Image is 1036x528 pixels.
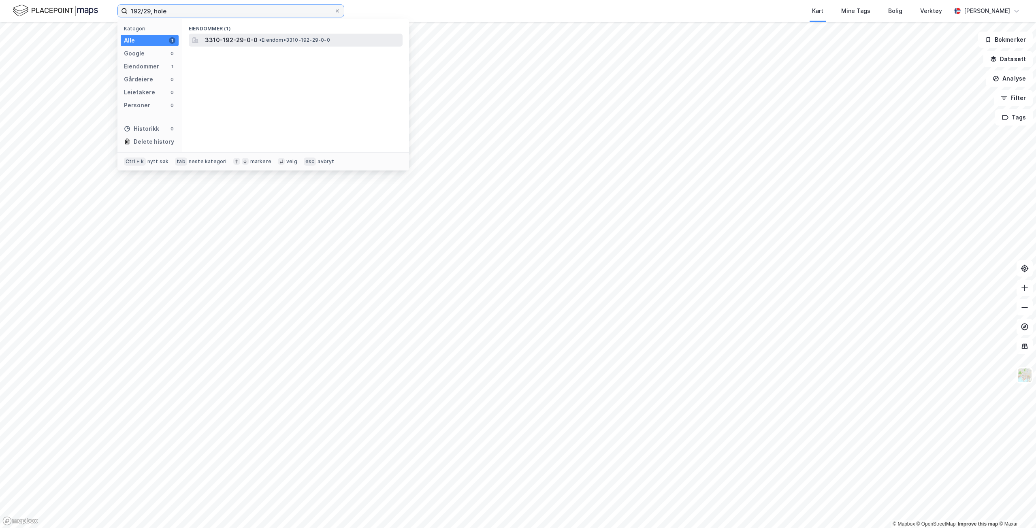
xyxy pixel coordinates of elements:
input: Søk på adresse, matrikkel, gårdeiere, leietakere eller personer [128,5,334,17]
div: 0 [169,102,175,109]
iframe: Chat Widget [995,489,1036,528]
div: esc [304,158,316,166]
div: Verktøy [920,6,942,16]
div: Kontrollprogram for chat [995,489,1036,528]
a: Mapbox homepage [2,516,38,526]
div: 0 [169,126,175,132]
div: Historikk [124,124,159,134]
span: • [259,37,262,43]
div: neste kategori [189,158,227,165]
div: 0 [169,50,175,57]
div: 0 [169,76,175,83]
button: Bokmerker [978,32,1033,48]
button: Datasett [983,51,1033,67]
div: Eiendommer (1) [182,19,409,34]
div: 1 [169,63,175,70]
div: Eiendommer [124,62,159,71]
div: avbryt [318,158,334,165]
button: Filter [994,90,1033,106]
div: nytt søk [147,158,169,165]
a: Mapbox [893,521,915,527]
div: Leietakere [124,87,155,97]
div: Delete history [134,137,174,147]
span: Eiendom • 3310-192-29-0-0 [259,37,330,43]
div: 0 [169,89,175,96]
button: Tags [995,109,1033,126]
div: velg [286,158,297,165]
div: Kategori [124,26,179,32]
span: 3310-192-29-0-0 [205,35,258,45]
img: Z [1017,368,1032,383]
div: Mine Tags [841,6,870,16]
div: Kart [812,6,823,16]
div: Personer [124,100,150,110]
div: Gårdeiere [124,75,153,84]
div: 1 [169,37,175,44]
div: Alle [124,36,135,45]
div: markere [250,158,271,165]
div: tab [175,158,187,166]
a: OpenStreetMap [917,521,956,527]
div: Ctrl + k [124,158,146,166]
button: Analyse [986,70,1033,87]
div: Bolig [888,6,902,16]
div: [PERSON_NAME] [964,6,1010,16]
img: logo.f888ab2527a4732fd821a326f86c7f29.svg [13,4,98,18]
a: Improve this map [958,521,998,527]
div: Google [124,49,145,58]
